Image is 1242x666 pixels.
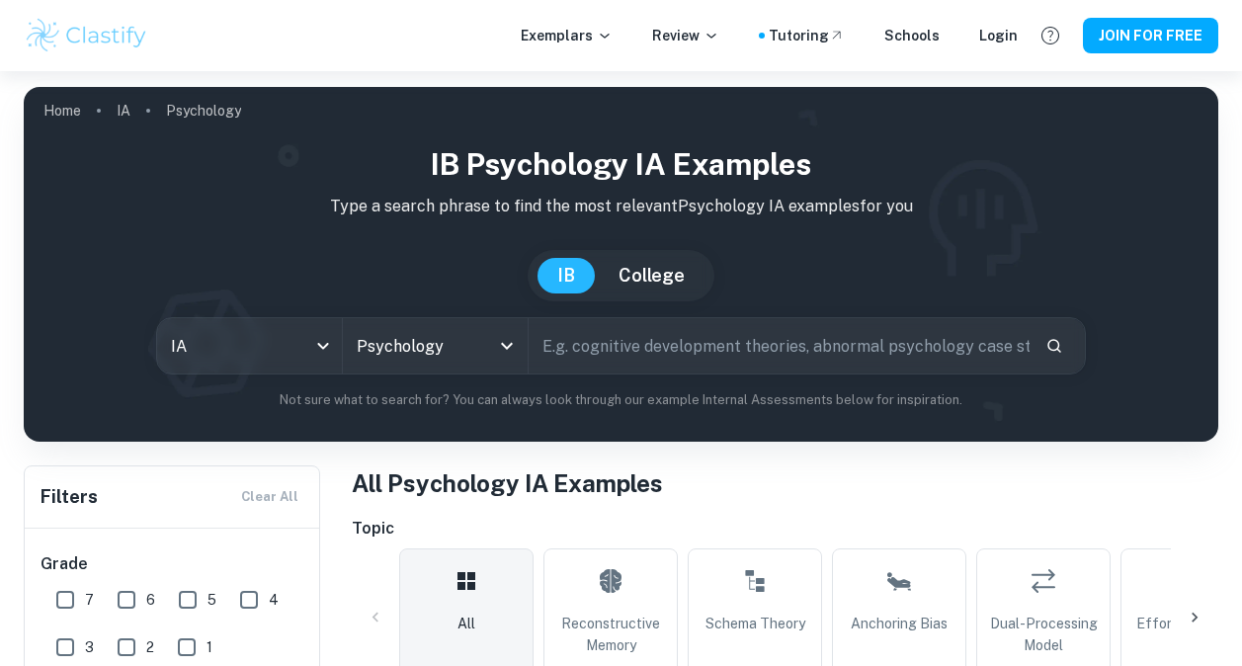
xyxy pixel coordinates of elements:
span: Schema Theory [705,613,805,634]
a: Home [43,97,81,125]
span: 6 [146,589,155,611]
a: Schools [884,25,940,46]
button: Open [493,332,521,360]
h6: Filters [41,483,98,511]
button: JOIN FOR FREE [1083,18,1218,53]
p: Psychology [166,100,241,122]
button: Search [1037,329,1071,363]
div: IA [157,318,342,374]
span: Effort Heuristic [1136,613,1239,634]
h6: Grade [41,552,305,576]
p: Exemplars [521,25,613,46]
p: Not sure what to search for? You can always look through our example Internal Assessments below f... [40,390,1202,410]
button: IB [538,258,595,293]
span: Reconstructive Memory [552,613,669,656]
a: IA [117,97,130,125]
span: 2 [146,636,154,658]
span: 4 [269,589,279,611]
p: Type a search phrase to find the most relevant Psychology IA examples for you [40,195,1202,218]
a: Tutoring [769,25,845,46]
p: Review [652,25,719,46]
h6: Topic [352,517,1218,541]
span: 3 [85,636,94,658]
span: All [457,613,475,634]
input: E.g. cognitive development theories, abnormal psychology case studies, social psychology experime... [529,318,1031,374]
button: Help and Feedback [1034,19,1067,52]
img: profile cover [24,87,1218,442]
h1: IB Psychology IA examples [40,142,1202,187]
span: 5 [207,589,216,611]
a: Login [979,25,1018,46]
img: Clastify logo [24,16,149,55]
h1: All Psychology IA Examples [352,465,1218,501]
span: Dual-Processing Model [985,613,1102,656]
span: 1 [207,636,212,658]
span: Anchoring Bias [851,613,948,634]
span: 7 [85,589,94,611]
button: College [599,258,704,293]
